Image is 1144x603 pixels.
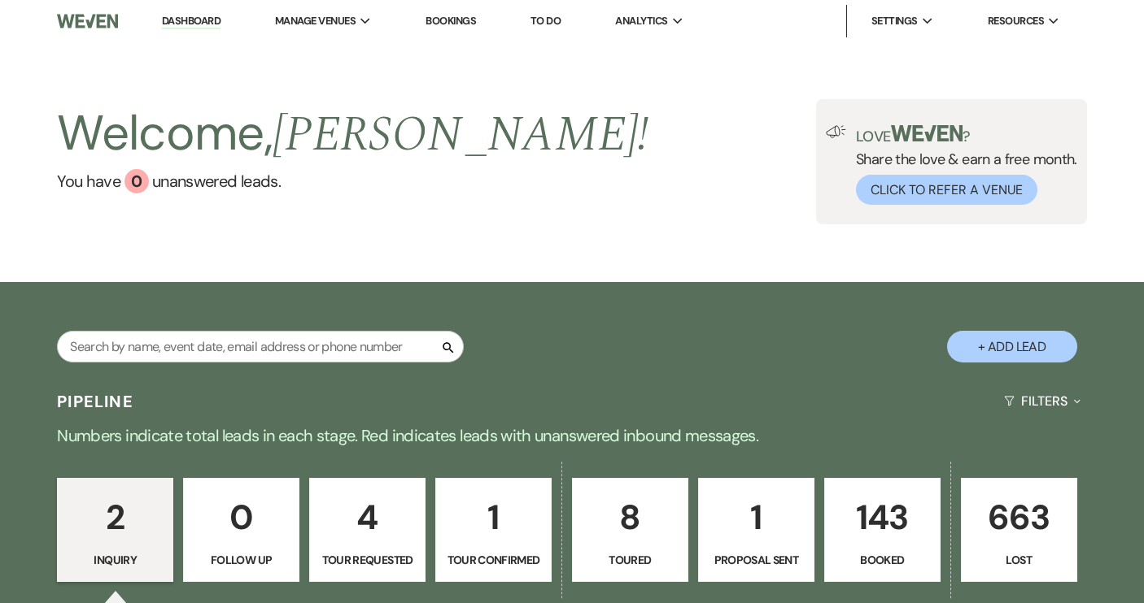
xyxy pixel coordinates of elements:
a: 8Toured [572,478,688,582]
a: 663Lost [961,478,1077,582]
button: + Add Lead [947,331,1077,362]
p: Love ? [856,125,1077,144]
img: loud-speaker-illustration.svg [826,125,846,138]
p: 143 [835,490,930,544]
p: Lost [972,551,1067,569]
a: 0Follow Up [183,478,299,582]
p: 663 [972,490,1067,544]
span: [PERSON_NAME] ! [273,98,648,172]
a: Dashboard [162,14,221,29]
a: 4Tour Requested [309,478,426,582]
h2: Welcome, [57,99,648,169]
p: Tour Requested [320,551,415,569]
a: You have 0 unanswered leads. [57,169,648,193]
span: Manage Venues [275,13,356,29]
p: Tour Confirmed [446,551,541,569]
p: 0 [194,490,289,544]
img: weven-logo-green.svg [891,125,963,141]
a: Bookings [426,14,476,28]
div: Share the love & earn a free month. [846,125,1077,205]
p: 8 [583,490,678,544]
span: Analytics [615,13,667,29]
input: Search by name, event date, email address or phone number [57,331,464,362]
p: Toured [583,551,678,569]
p: Follow Up [194,551,289,569]
a: 143Booked [824,478,941,582]
img: Weven Logo [57,4,118,38]
a: 1Tour Confirmed [435,478,552,582]
h3: Pipeline [57,390,133,413]
p: 4 [320,490,415,544]
a: To Do [531,14,561,28]
span: Settings [871,13,918,29]
a: 1Proposal Sent [698,478,814,582]
p: 1 [709,490,804,544]
p: Proposal Sent [709,551,804,569]
div: 0 [124,169,149,193]
p: Inquiry [68,551,163,569]
p: 2 [68,490,163,544]
a: 2Inquiry [57,478,173,582]
p: Booked [835,551,930,569]
span: Resources [988,13,1044,29]
button: Click to Refer a Venue [856,175,1037,205]
p: 1 [446,490,541,544]
button: Filters [998,380,1086,423]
